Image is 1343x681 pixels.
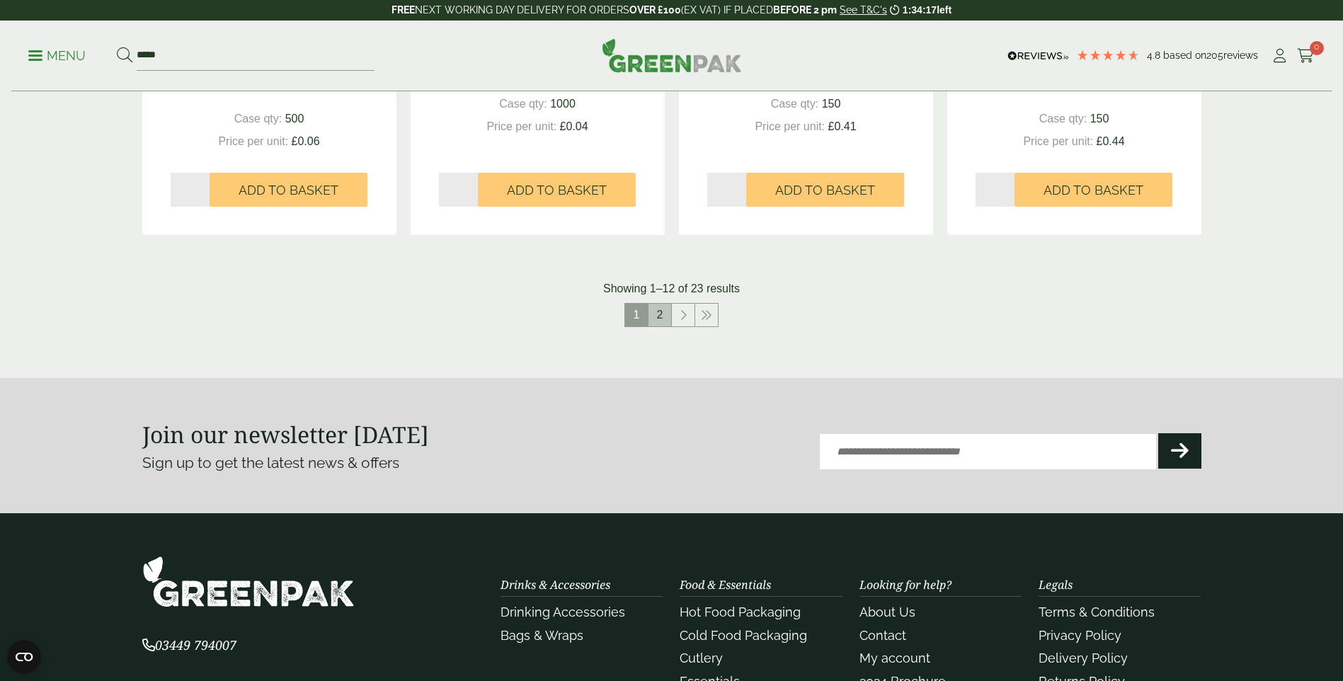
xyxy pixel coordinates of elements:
[28,47,86,62] a: Menu
[1297,49,1315,63] i: Cart
[7,640,41,674] button: Open CMP widget
[1297,45,1315,67] a: 0
[1044,183,1143,198] span: Add to Basket
[680,651,723,665] a: Cutlery
[234,113,282,125] span: Case qty:
[28,47,86,64] p: Menu
[218,135,288,147] span: Price per unit:
[1007,51,1069,61] img: REVIEWS.io
[1039,605,1155,619] a: Terms & Conditions
[859,651,930,665] a: My account
[501,628,583,643] a: Bags & Wraps
[746,173,904,207] button: Add to Basket
[1271,49,1288,63] i: My Account
[822,98,841,110] span: 150
[550,98,576,110] span: 1000
[507,183,607,198] span: Add to Basket
[629,4,681,16] strong: OVER £100
[142,419,429,450] strong: Join our newsletter [DATE]
[1015,173,1172,207] button: Add to Basket
[142,636,236,653] span: 03449 794007
[1223,50,1258,61] span: reviews
[1039,113,1087,125] span: Case qty:
[142,639,236,653] a: 03449 794007
[292,135,320,147] span: £0.06
[775,183,875,198] span: Add to Basket
[755,120,825,132] span: Price per unit:
[1206,50,1223,61] span: 205
[499,98,547,110] span: Case qty:
[828,120,857,132] span: £0.41
[285,113,304,125] span: 500
[602,38,742,72] img: GreenPak Supplies
[1039,628,1121,643] a: Privacy Policy
[1090,113,1109,125] span: 150
[501,605,625,619] a: Drinking Accessories
[903,4,937,16] span: 1:34:17
[478,173,636,207] button: Add to Basket
[142,452,619,474] p: Sign up to get the latest news & offers
[859,605,915,619] a: About Us
[210,173,367,207] button: Add to Basket
[239,183,338,198] span: Add to Basket
[680,628,807,643] a: Cold Food Packaging
[773,4,837,16] strong: BEFORE 2 pm
[560,120,588,132] span: £0.04
[142,556,355,607] img: GreenPak Supplies
[680,605,801,619] a: Hot Food Packaging
[486,120,556,132] span: Price per unit:
[937,4,951,16] span: left
[1163,50,1206,61] span: Based on
[1076,49,1140,62] div: 4.79 Stars
[1039,651,1128,665] a: Delivery Policy
[625,304,648,326] span: 1
[392,4,415,16] strong: FREE
[1097,135,1125,147] span: £0.44
[648,304,671,326] a: 2
[859,628,906,643] a: Contact
[1310,41,1324,55] span: 0
[771,98,819,110] span: Case qty:
[1023,135,1093,147] span: Price per unit:
[1147,50,1163,61] span: 4.8
[840,4,887,16] a: See T&C's
[603,280,740,297] p: Showing 1–12 of 23 results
